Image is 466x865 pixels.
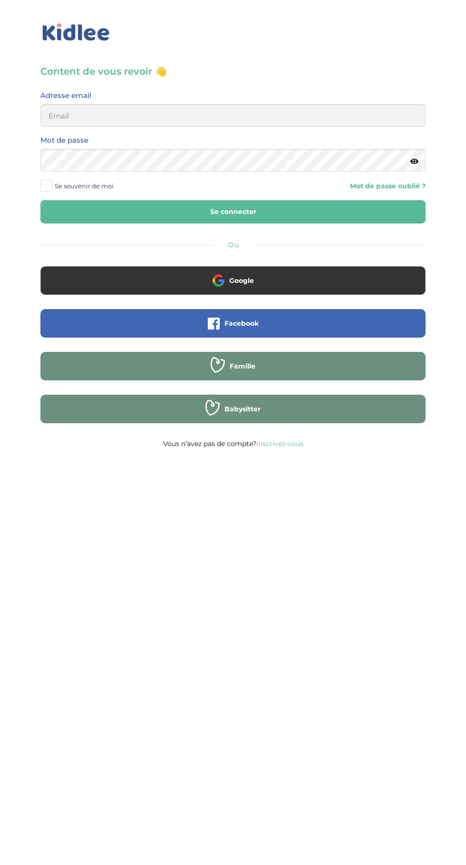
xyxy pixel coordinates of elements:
button: Famille [40,352,426,380]
span: Google [229,276,254,285]
a: Inscrivez-vous [256,439,303,448]
label: Adresse email [40,89,91,102]
a: Babysitter [40,411,426,420]
span: Babysitter [224,404,261,414]
input: Email [40,104,426,127]
span: Ou [228,240,239,249]
span: Se souvenir de moi [55,180,114,192]
label: Mot de passe [40,134,88,146]
button: Babysitter [40,395,426,423]
a: Famille [40,368,426,377]
a: Facebook [40,325,426,334]
img: google.png [213,274,224,286]
a: Mot de passe oublié ? [350,182,426,191]
img: facebook.png [208,318,220,330]
button: Se connecter [40,200,426,224]
a: Google [40,282,426,292]
button: Facebook [40,309,426,338]
h3: Content de vous revoir 👋 [40,65,426,78]
img: logo_kidlee_bleu [40,21,112,43]
span: Facebook [224,319,259,328]
p: Vous n’avez pas de compte? [40,437,426,450]
span: Famille [230,361,255,371]
button: Google [40,266,426,295]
